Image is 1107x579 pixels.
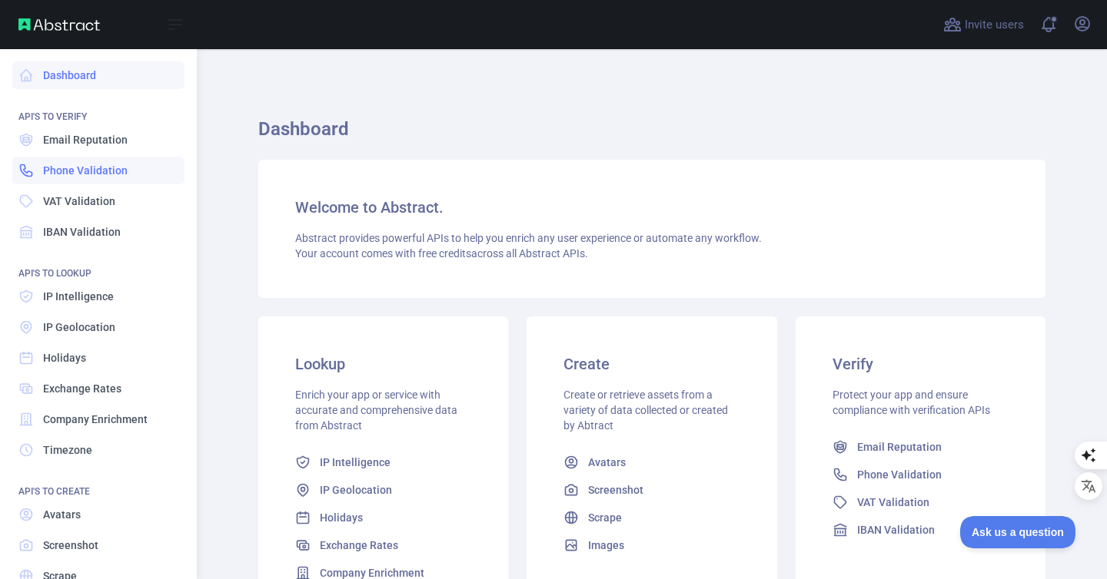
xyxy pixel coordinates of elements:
[258,117,1045,154] h1: Dashboard
[12,405,184,433] a: Company Enrichment
[857,467,942,482] span: Phone Validation
[18,18,100,31] img: Abstract API
[12,157,184,184] a: Phone Validation
[43,319,115,335] span: IP Geolocation
[43,442,92,458] span: Timezone
[588,482,643,498] span: Screenshot
[43,132,128,147] span: Email Reputation
[557,448,746,476] a: Avatars
[12,218,184,246] a: IBAN Validation
[12,313,184,341] a: IP Geolocation
[12,283,184,310] a: IP Intelligence
[588,455,626,470] span: Avatars
[43,538,98,553] span: Screenshot
[857,522,935,538] span: IBAN Validation
[43,350,86,366] span: Holidays
[857,439,942,455] span: Email Reputation
[295,389,457,432] span: Enrich your app or service with accurate and comprehensive data from Abstract
[12,61,184,89] a: Dashboard
[826,488,1015,516] a: VAT Validation
[857,495,929,510] span: VAT Validation
[960,516,1076,548] iframe: Toggle Customer Support
[295,197,1009,218] h3: Welcome to Abstract.
[588,538,624,553] span: Images
[43,224,121,240] span: IBAN Validation
[43,412,148,427] span: Company Enrichment
[295,232,762,244] span: Abstract provides powerful APIs to help you enrich any user experience or automate any workflow.
[588,510,622,525] span: Scrape
[289,504,477,531] a: Holidays
[12,375,184,402] a: Exchange Rates
[289,448,477,476] a: IP Intelligence
[418,247,471,260] span: free credits
[320,538,398,553] span: Exchange Rates
[557,504,746,531] a: Scrape
[12,531,184,559] a: Screenshot
[320,482,392,498] span: IP Geolocation
[965,16,1024,34] span: Invite users
[563,353,740,375] h3: Create
[563,389,728,432] span: Create or retrieve assets from a variety of data collected or created by Abtract
[833,353,1009,375] h3: Verify
[320,455,391,470] span: IP Intelligence
[12,467,184,498] div: API'S TO CREATE
[295,247,588,260] span: Your account comes with across all Abstract APIs.
[12,187,184,215] a: VAT Validation
[43,194,115,209] span: VAT Validation
[289,476,477,504] a: IP Geolocation
[557,531,746,559] a: Images
[289,531,477,559] a: Exchange Rates
[940,12,1027,37] button: Invite users
[12,501,184,528] a: Avatars
[12,249,184,280] div: API'S TO LOOKUP
[43,507,81,522] span: Avatars
[12,344,184,372] a: Holidays
[12,126,184,154] a: Email Reputation
[826,516,1015,544] a: IBAN Validation
[320,510,363,525] span: Holidays
[43,289,114,304] span: IP Intelligence
[43,381,121,396] span: Exchange Rates
[557,476,746,504] a: Screenshot
[826,433,1015,461] a: Email Reputation
[295,353,471,375] h3: Lookup
[12,92,184,123] div: API'S TO VERIFY
[833,389,990,416] span: Protect your app and ensure compliance with verification APIs
[43,163,128,178] span: Phone Validation
[826,461,1015,488] a: Phone Validation
[12,436,184,464] a: Timezone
